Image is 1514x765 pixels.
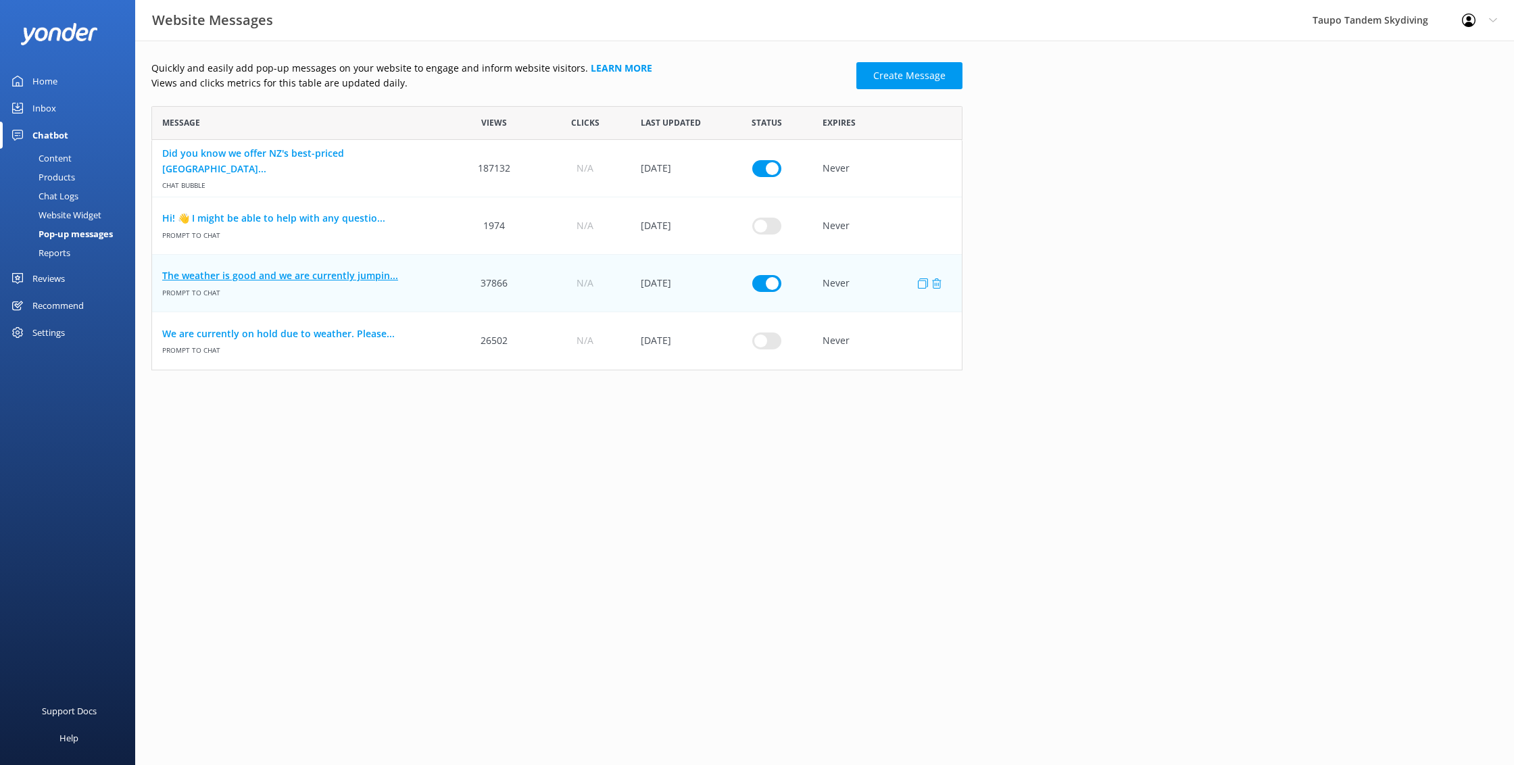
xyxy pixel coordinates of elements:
[8,168,75,187] div: Products
[151,312,962,370] div: row
[162,176,439,191] span: Chat bubble
[812,140,962,197] div: Never
[59,724,78,751] div: Help
[8,224,135,243] a: Pop-up messages
[8,187,78,205] div: Chat Logs
[591,61,652,74] a: Learn more
[812,255,962,312] div: Never
[151,140,962,370] div: grid
[577,333,593,348] span: N/A
[162,116,200,129] span: Message
[8,205,135,224] a: Website Widget
[32,265,65,292] div: Reviews
[151,255,962,312] div: row
[32,292,84,319] div: Recommend
[32,95,56,122] div: Inbox
[631,140,721,197] div: 30 Jan 2025
[162,226,439,240] span: Prompt to Chat
[577,276,593,291] span: N/A
[812,197,962,255] div: Never
[32,68,57,95] div: Home
[8,149,135,168] a: Content
[631,197,721,255] div: 07 May 2025
[449,255,539,312] div: 37866
[20,23,98,45] img: yonder-white-logo.png
[8,149,72,168] div: Content
[8,187,135,205] a: Chat Logs
[449,140,539,197] div: 187132
[162,283,439,297] span: Prompt to Chat
[481,116,507,129] span: Views
[8,224,113,243] div: Pop-up messages
[577,161,593,176] span: N/A
[449,312,539,370] div: 26502
[449,197,539,255] div: 1974
[631,312,721,370] div: 15 Sep 2025
[812,312,962,370] div: Never
[8,168,135,187] a: Products
[152,9,273,31] h3: Website Messages
[577,218,593,233] span: N/A
[151,140,962,197] div: row
[631,255,721,312] div: 17 Sep 2025
[641,116,701,129] span: Last updated
[42,697,97,724] div: Support Docs
[856,62,962,89] a: Create Message
[752,116,782,129] span: Status
[32,122,68,149] div: Chatbot
[151,197,962,255] div: row
[162,268,439,283] a: The weather is good and we are currently jumpin...
[8,243,70,262] div: Reports
[823,116,856,129] span: Expires
[162,341,439,355] span: Prompt to Chat
[571,116,600,129] span: Clicks
[8,243,135,262] a: Reports
[151,61,848,76] p: Quickly and easily add pop-up messages on your website to engage and inform website visitors.
[151,76,848,91] p: Views and clicks metrics for this table are updated daily.
[8,205,101,224] div: Website Widget
[162,146,439,176] a: Did you know we offer NZ's best-priced [GEOGRAPHIC_DATA]...
[162,326,439,341] a: We are currently on hold due to weather. Please...
[162,211,439,226] a: Hi! 👋 I might be able to help with any questio...
[32,319,65,346] div: Settings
